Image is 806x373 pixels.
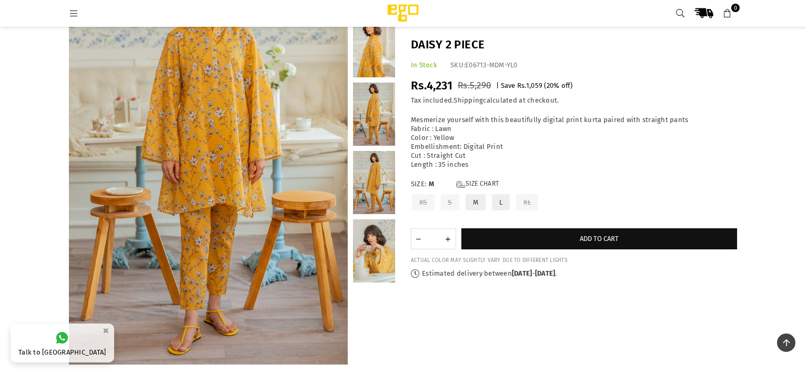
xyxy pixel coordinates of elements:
label: XL [515,193,539,211]
label: S [440,193,460,211]
label: L [491,193,511,211]
span: ( % off) [544,82,572,89]
label: XS [411,193,436,211]
a: Menu [64,9,83,17]
span: In Stock [411,61,437,69]
a: Search [671,4,690,23]
span: E06713-MDM-YL0 [465,61,518,69]
button: Add to cart [461,228,737,249]
time: [DATE] [535,269,556,277]
button: × [100,322,113,339]
span: M [429,180,450,189]
h1: Daisy 2 piece [411,37,737,53]
a: Talk to [GEOGRAPHIC_DATA] [11,324,114,362]
span: 20 [547,82,554,89]
quantity-input: Quantity [411,228,456,249]
img: Ego [358,3,448,24]
p: Estimated delivery between - . [411,269,737,278]
div: ACTUAL COLOR MAY SLIGHTLY VARY DUE TO DIFFERENT LIGHTS [411,257,737,264]
div: Tax included. calculated at checkout. [411,96,737,105]
span: Save [501,82,516,89]
span: Rs.4,231 [411,78,452,93]
p: Mesmerize yourself with this beautifully digital print kurta paired with straight pants Fabric : ... [411,116,737,169]
div: SKU: [450,61,518,70]
a: Shipping [454,96,483,105]
span: | [496,82,499,89]
time: [DATE] [512,269,532,277]
label: Size: [411,180,737,189]
a: 0 [718,4,737,23]
span: Rs.1,059 [517,82,542,89]
span: Rs.5,290 [458,80,491,91]
span: 0 [731,4,740,12]
span: Add to cart [580,235,619,243]
a: Size Chart [456,180,499,189]
label: M [465,193,487,211]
